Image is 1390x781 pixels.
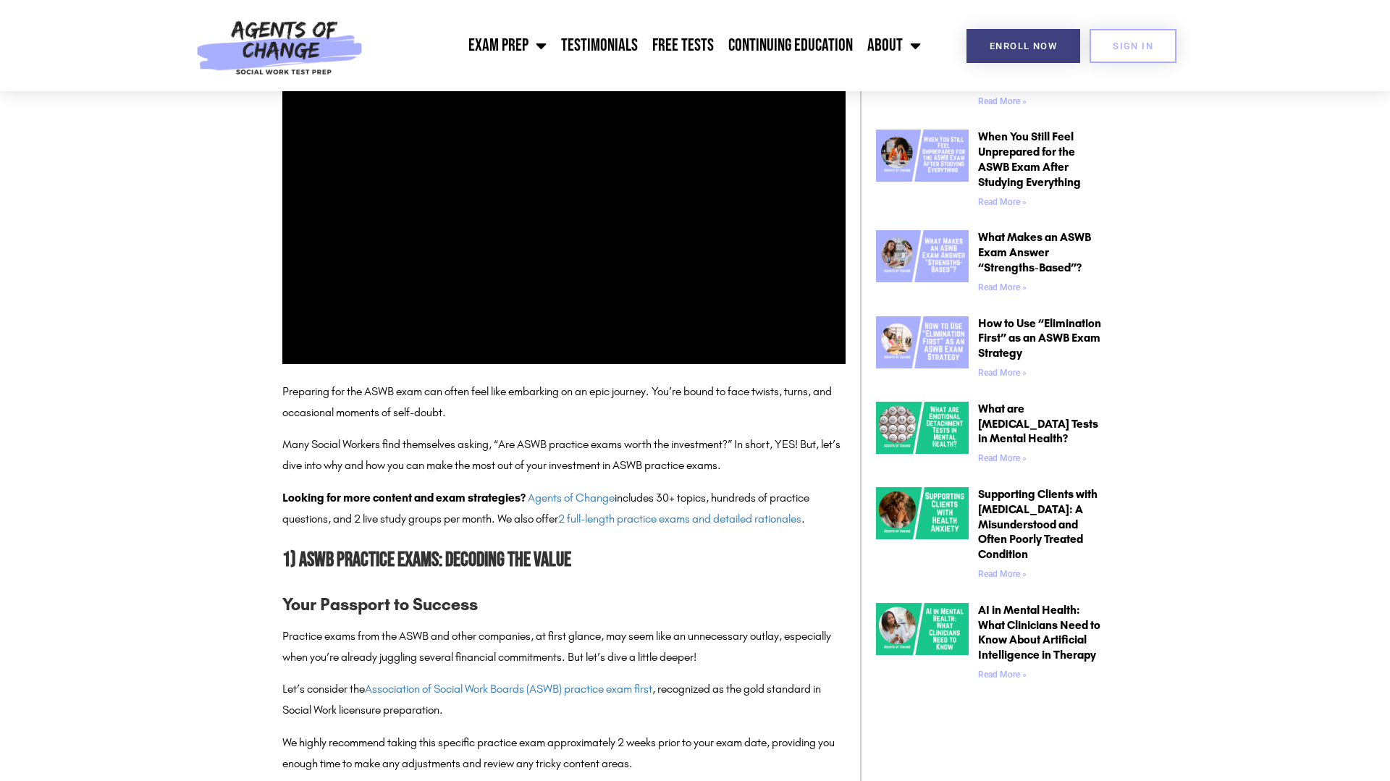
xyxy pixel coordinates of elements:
[978,670,1027,680] a: Read more about AI in Mental Health: What Clinicians Need to Know About Artificial Intelligence i...
[978,402,1098,446] a: What are [MEDICAL_DATA] Tests in Mental Health?
[365,682,652,696] a: Association of Social Work Boards (ASWB) practice exam first
[876,487,969,539] img: Health Anxiety A Misunderstood and Often Poorly Treated Condition
[876,402,969,454] img: What are Emotional Detachment Tests in Mental Health
[966,29,1080,63] a: Enroll Now
[371,28,928,64] nav: Menu
[876,487,969,585] a: Health Anxiety A Misunderstood and Often Poorly Treated Condition
[876,402,969,469] a: What are Emotional Detachment Tests in Mental Health
[978,453,1027,463] a: Read more about What are Emotional Detachment Tests in Mental Health?
[876,603,969,655] img: AI in Mental Health What Clinicians Need to Know
[876,130,969,212] a: When You Still Feel Unprepared for the ASWB Exam After Studying Everything
[876,130,969,182] img: When You Still Feel Unprepared for the ASWB Exam After Studying Everything
[645,28,721,64] a: Free Tests
[282,434,846,476] p: Many Social Workers find themselves asking, “Are ASWB practice exams worth the investment?” In sh...
[978,230,1091,274] a: What Makes an ASWB Exam Answer “Strengths-Based”?
[990,41,1057,51] span: Enroll Now
[282,491,526,505] strong: Looking for more content and exam strategies?
[282,626,846,668] p: Practice exams from the ASWB and other companies, at first glance, may seem like an unnecessary o...
[978,316,1101,360] a: How to Use “Elimination First” as an ASWB Exam Strategy
[876,316,969,384] a: How to Use “Elimination First” as an ASWB Exam Strategy
[282,488,846,530] p: includes 30+ topics, hundreds of practice questions, and 2 live study groups per month. We also o...
[282,733,846,774] p: We highly recommend taking this specific practice exam approximately 2 weeks prior to your exam d...
[558,512,801,525] a: 2 full-length practice exams and detailed rationales
[282,591,846,618] h3: Your Passport to Success
[461,28,554,64] a: Exam Prep
[876,230,969,282] img: What Makes an ASWB Exam Answer “Strengths-Based”
[978,603,1100,662] a: AI in Mental Health: What Clinicians Need to Know About Artificial Intelligence in Therapy
[282,679,846,721] p: Let’s consider the , recognized as the gold standard in Social Work licensure preparation.
[1090,29,1176,63] a: SIGN IN
[978,96,1027,106] a: Read more about The Science Behind Learning: Cognitive Psychology Tips for ASWB Prep
[282,381,846,423] p: Preparing for the ASWB exam can often feel like embarking on an epic journey. You’re bound to fac...
[876,230,969,297] a: What Makes an ASWB Exam Answer “Strengths-Based”
[860,28,928,64] a: About
[978,130,1081,188] a: When You Still Feel Unprepared for the ASWB Exam After Studying Everything
[554,28,645,64] a: Testimonials
[876,603,969,685] a: AI in Mental Health What Clinicians Need to Know
[978,368,1027,378] a: Read more about How to Use “Elimination First” as an ASWB Exam Strategy
[978,569,1027,579] a: Read more about Supporting Clients with Health Anxiety: A Misunderstood and Often Poorly Treated ...
[978,487,1098,561] a: Supporting Clients with [MEDICAL_DATA]: A Misunderstood and Often Poorly Treated Condition
[721,28,860,64] a: Continuing Education
[282,544,846,577] h2: 1) ASWB Practice Exams: Decoding the Value
[978,197,1027,207] a: Read more about When You Still Feel Unprepared for the ASWB Exam After Studying Everything
[978,282,1027,292] a: Read more about What Makes an ASWB Exam Answer “Strengths-Based”?
[876,316,969,368] img: How to Use “Elimination First” as an ASWB Exam Strategy
[1113,41,1153,51] span: SIGN IN
[528,491,615,505] a: Agents of Change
